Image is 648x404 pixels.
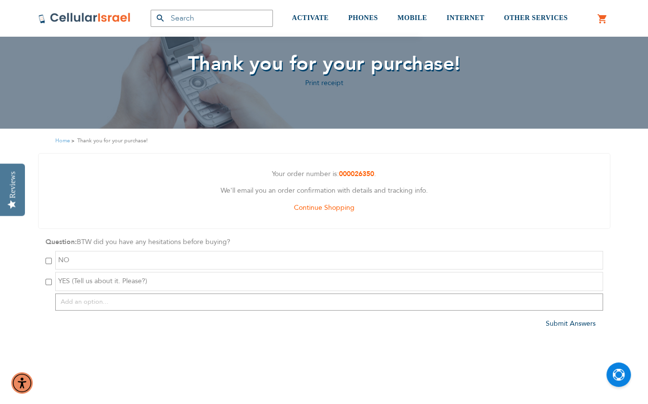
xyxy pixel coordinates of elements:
p: Your order number is: . [46,168,603,180]
span: ACTIVATE [292,14,329,22]
span: INTERNET [447,14,484,22]
strong: Thank you for your purchase! [77,136,148,145]
a: Print receipt [305,78,343,88]
a: Continue Shopping [294,203,355,212]
strong: Question: [45,237,77,247]
span: YES (Tell us about it. Please?) [58,276,147,286]
img: Cellular Israel Logo [38,12,131,24]
div: Reviews [8,171,17,198]
a: Home [55,137,70,144]
span: NO [58,255,69,265]
div: Accessibility Menu [11,372,33,394]
span: Thank you for your purchase! [188,50,461,77]
p: We'll email you an order confirmation with details and tracking info. [46,185,603,197]
input: Add an option... [55,293,603,311]
a: 000026350 [339,169,374,179]
a: Submit Answers [546,319,596,328]
span: MOBILE [398,14,427,22]
span: PHONES [348,14,378,22]
span: BTW did you have any hesitations before buying? [77,237,230,247]
span: OTHER SERVICES [504,14,568,22]
input: Search [151,10,273,27]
